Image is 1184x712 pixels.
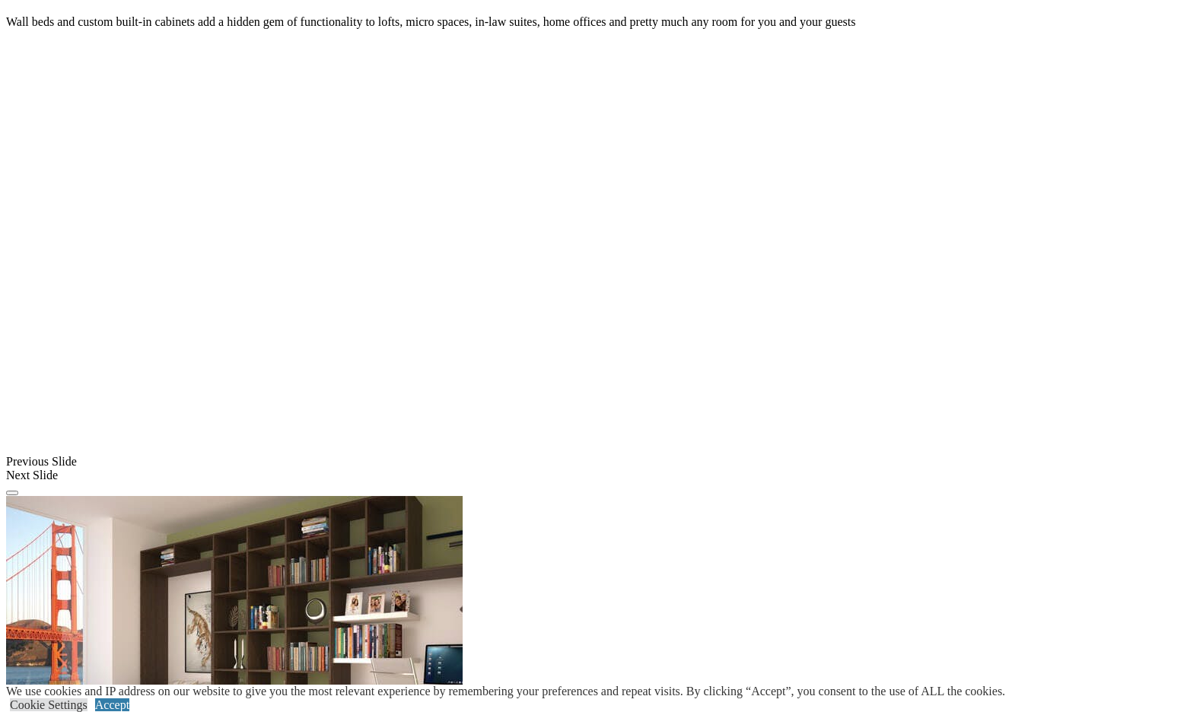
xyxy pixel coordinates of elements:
div: Next Slide [6,469,1178,482]
a: Cookie Settings [10,698,88,711]
div: Previous Slide [6,455,1178,469]
a: Accept [95,698,129,711]
p: Wall beds and custom built-in cabinets add a hidden gem of functionality to lofts, micro spaces, ... [6,15,1178,29]
button: Click here to pause slide show [6,491,18,495]
div: We use cookies and IP address on our website to give you the most relevant experience by remember... [6,685,1005,698]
